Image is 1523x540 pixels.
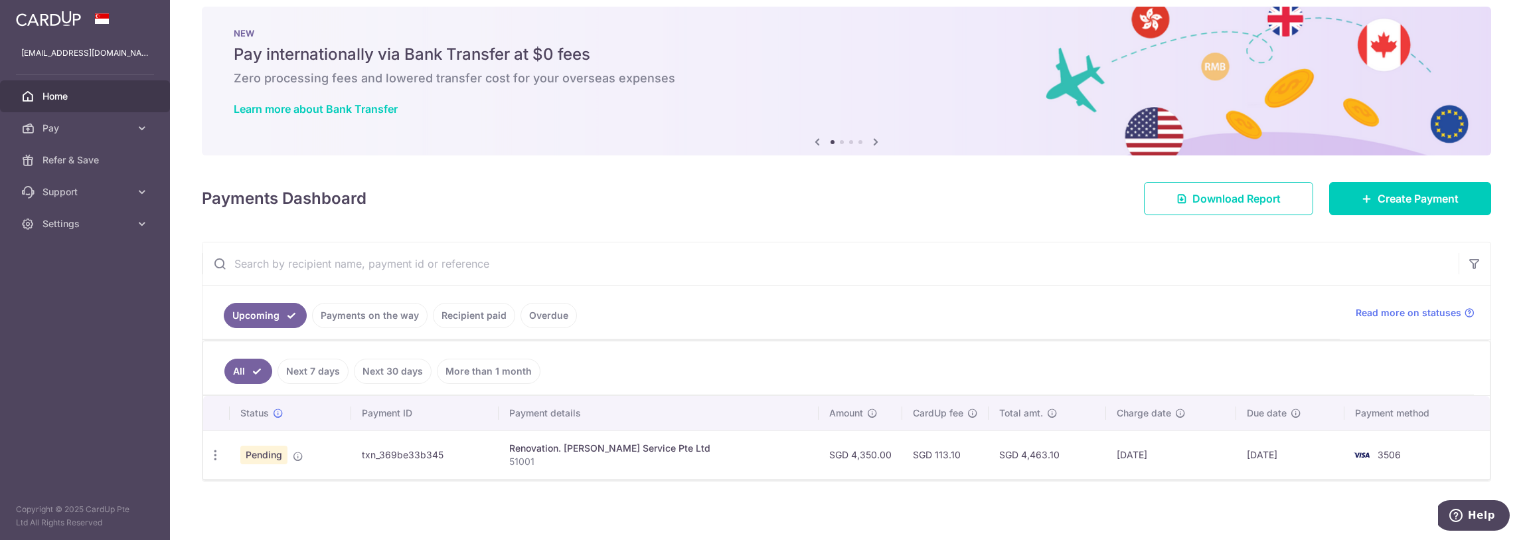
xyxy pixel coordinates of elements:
[999,406,1043,420] span: Total amt.
[234,44,1459,65] h5: Pay internationally via Bank Transfer at $0 fees
[1438,500,1510,533] iframe: Opens a widget where you can find more information
[989,430,1106,479] td: SGD 4,463.10
[42,217,130,230] span: Settings
[437,359,540,384] a: More than 1 month
[202,187,366,211] h4: Payments Dashboard
[351,396,499,430] th: Payment ID
[240,406,269,420] span: Status
[16,11,81,27] img: CardUp
[1378,449,1401,460] span: 3506
[433,303,515,328] a: Recipient paid
[224,359,272,384] a: All
[1356,306,1461,319] span: Read more on statuses
[224,303,307,328] a: Upcoming
[42,90,130,103] span: Home
[902,430,989,479] td: SGD 113.10
[312,303,428,328] a: Payments on the way
[1144,182,1313,215] a: Download Report
[240,446,287,464] span: Pending
[1106,430,1236,479] td: [DATE]
[42,153,130,167] span: Refer & Save
[1378,191,1459,207] span: Create Payment
[202,242,1459,285] input: Search by recipient name, payment id or reference
[234,28,1459,39] p: NEW
[1236,430,1345,479] td: [DATE]
[509,455,808,468] p: 51001
[234,102,398,116] a: Learn more about Bank Transfer
[42,185,130,199] span: Support
[829,406,863,420] span: Amount
[1192,191,1281,207] span: Download Report
[1348,447,1375,463] img: Bank Card
[1247,406,1287,420] span: Due date
[1329,182,1491,215] a: Create Payment
[351,430,499,479] td: txn_369be33b345
[278,359,349,384] a: Next 7 days
[913,406,963,420] span: CardUp fee
[1344,396,1490,430] th: Payment method
[499,396,819,430] th: Payment details
[521,303,577,328] a: Overdue
[202,7,1491,155] img: Bank transfer banner
[42,122,130,135] span: Pay
[21,46,149,60] p: [EMAIL_ADDRESS][DOMAIN_NAME]
[354,359,432,384] a: Next 30 days
[1356,306,1475,319] a: Read more on statuses
[509,442,808,455] div: Renovation. [PERSON_NAME] Service Pte Ltd
[819,430,902,479] td: SGD 4,350.00
[1117,406,1171,420] span: Charge date
[234,70,1459,86] h6: Zero processing fees and lowered transfer cost for your overseas expenses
